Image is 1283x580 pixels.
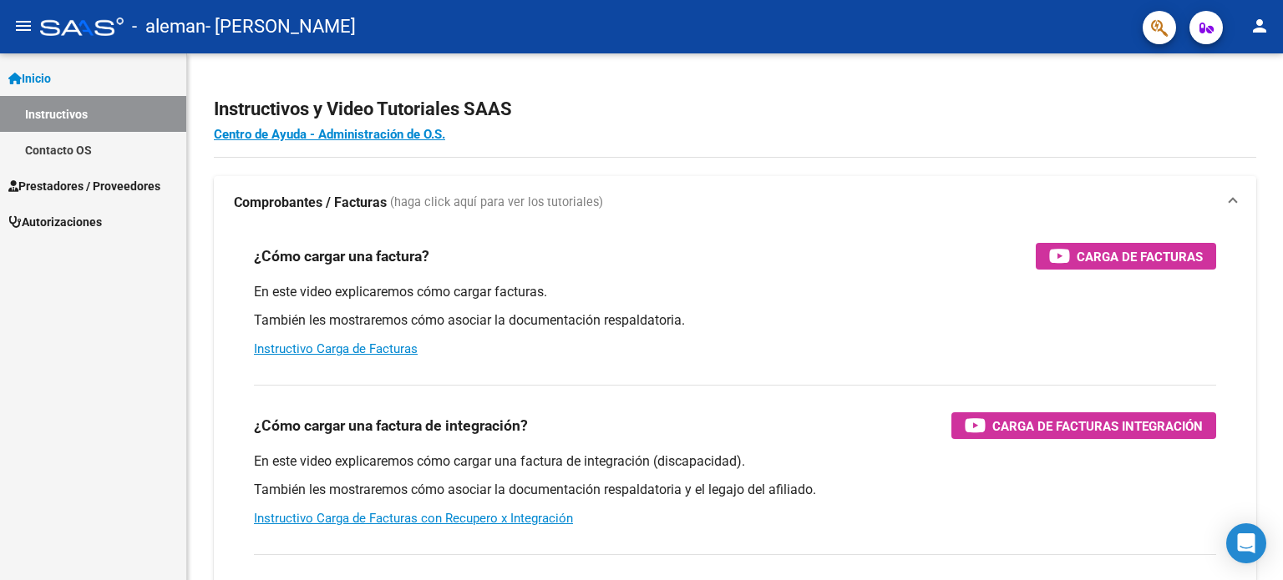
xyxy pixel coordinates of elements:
a: Centro de Ayuda - Administración de O.S. [214,127,445,142]
span: - [PERSON_NAME] [205,8,356,45]
mat-icon: person [1250,16,1270,36]
mat-icon: menu [13,16,33,36]
button: Carga de Facturas [1036,243,1216,270]
a: Instructivo Carga de Facturas con Recupero x Integración [254,511,573,526]
h3: ¿Cómo cargar una factura de integración? [254,414,528,437]
h3: ¿Cómo cargar una factura? [254,245,429,268]
p: También les mostraremos cómo asociar la documentación respaldatoria y el legajo del afiliado. [254,481,1216,499]
button: Carga de Facturas Integración [951,412,1216,439]
span: Prestadores / Proveedores [8,177,160,195]
p: En este video explicaremos cómo cargar facturas. [254,283,1216,301]
mat-expansion-panel-header: Comprobantes / Facturas (haga click aquí para ver los tutoriales) [214,176,1256,229]
p: En este video explicaremos cómo cargar una factura de integración (discapacidad). [254,452,1216,471]
strong: Comprobantes / Facturas [234,194,387,212]
span: Carga de Facturas [1077,246,1203,267]
span: (haga click aquí para ver los tutoriales) [390,194,603,212]
span: Carga de Facturas Integración [992,416,1203,436]
a: Instructivo Carga de Facturas [254,341,418,356]
span: Autorizaciones [8,213,102,231]
span: - aleman [132,8,205,45]
div: Open Intercom Messenger [1226,523,1266,563]
p: También les mostraremos cómo asociar la documentación respaldatoria. [254,311,1216,330]
h2: Instructivos y Video Tutoriales SAAS [214,93,1256,125]
span: Inicio [8,69,51,88]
